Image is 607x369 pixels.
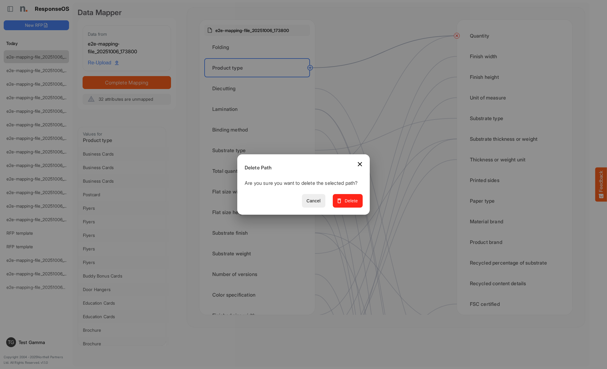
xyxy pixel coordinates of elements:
h6: Delete Path [245,164,358,172]
button: Close dialog [352,157,367,172]
span: Cancel [307,197,321,205]
button: Cancel [302,194,325,208]
p: Are you sure you want to delete the selected path? [245,179,358,189]
span: Delete [337,197,358,205]
button: Delete [333,194,363,208]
